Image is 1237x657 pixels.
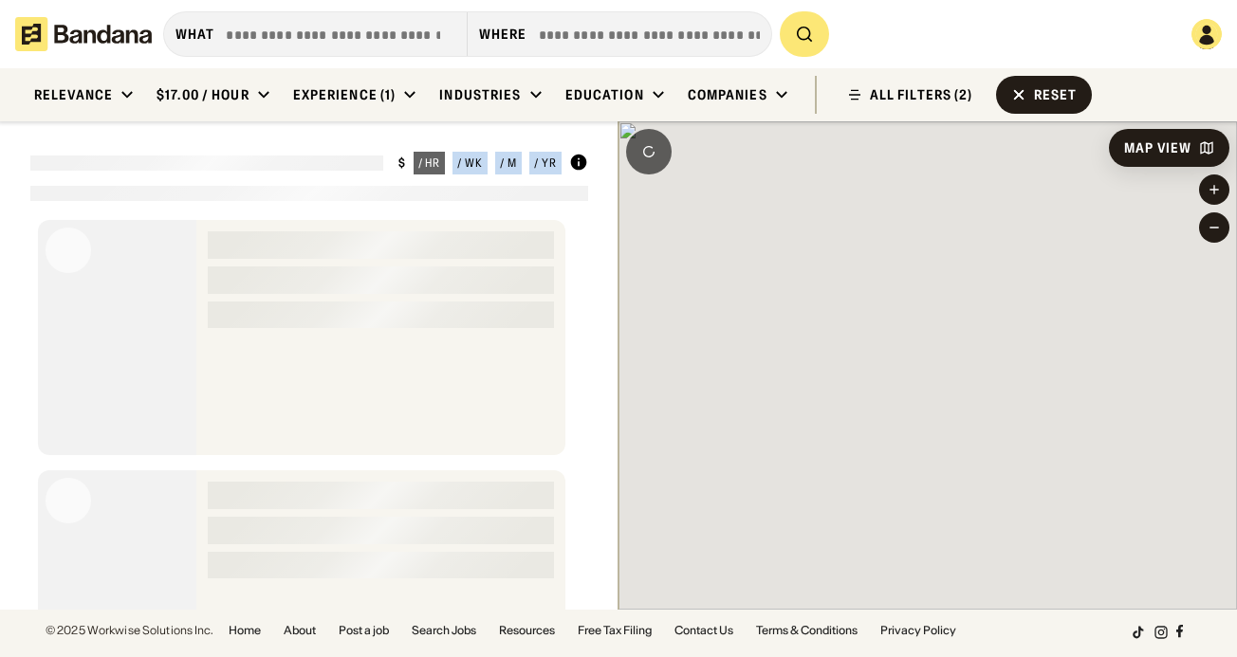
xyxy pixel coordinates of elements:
[870,88,973,101] div: ALL FILTERS (2)
[339,625,389,636] a: Post a job
[479,26,527,43] div: Where
[398,155,406,171] div: $
[578,625,652,636] a: Free Tax Filing
[46,625,213,636] div: © 2025 Workwise Solutions Inc.
[293,86,397,103] div: Experience (1)
[439,86,521,103] div: Industries
[565,86,644,103] div: Education
[412,625,476,636] a: Search Jobs
[500,157,517,169] div: / m
[229,625,261,636] a: Home
[457,157,483,169] div: / wk
[1034,88,1078,101] div: Reset
[880,625,956,636] a: Privacy Policy
[15,17,152,51] img: Bandana logotype
[674,625,733,636] a: Contact Us
[1124,141,1191,155] div: Map View
[157,86,249,103] div: $17.00 / hour
[175,26,214,43] div: what
[30,212,588,610] div: grid
[756,625,858,636] a: Terms & Conditions
[534,157,557,169] div: / yr
[34,86,113,103] div: Relevance
[499,625,555,636] a: Resources
[284,625,316,636] a: About
[418,157,441,169] div: / hr
[688,86,767,103] div: Companies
